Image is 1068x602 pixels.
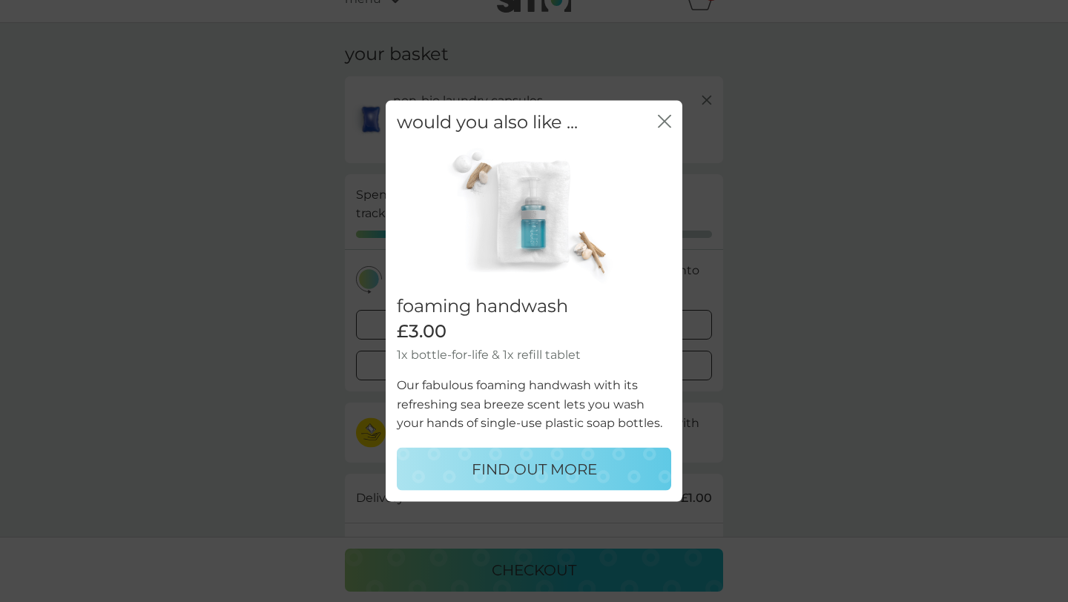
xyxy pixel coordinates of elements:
[472,457,597,480] p: FIND OUT MORE
[397,320,446,342] span: £3.00
[397,376,671,433] p: Our fabulous foaming handwash with its refreshing sea breeze scent lets you wash your hands of si...
[397,295,671,317] h2: foaming handwash
[397,345,671,365] p: 1x bottle-for-life & 1x refill tablet
[397,447,671,490] button: FIND OUT MORE
[397,112,578,133] h2: would you also like ...
[658,115,671,130] button: close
